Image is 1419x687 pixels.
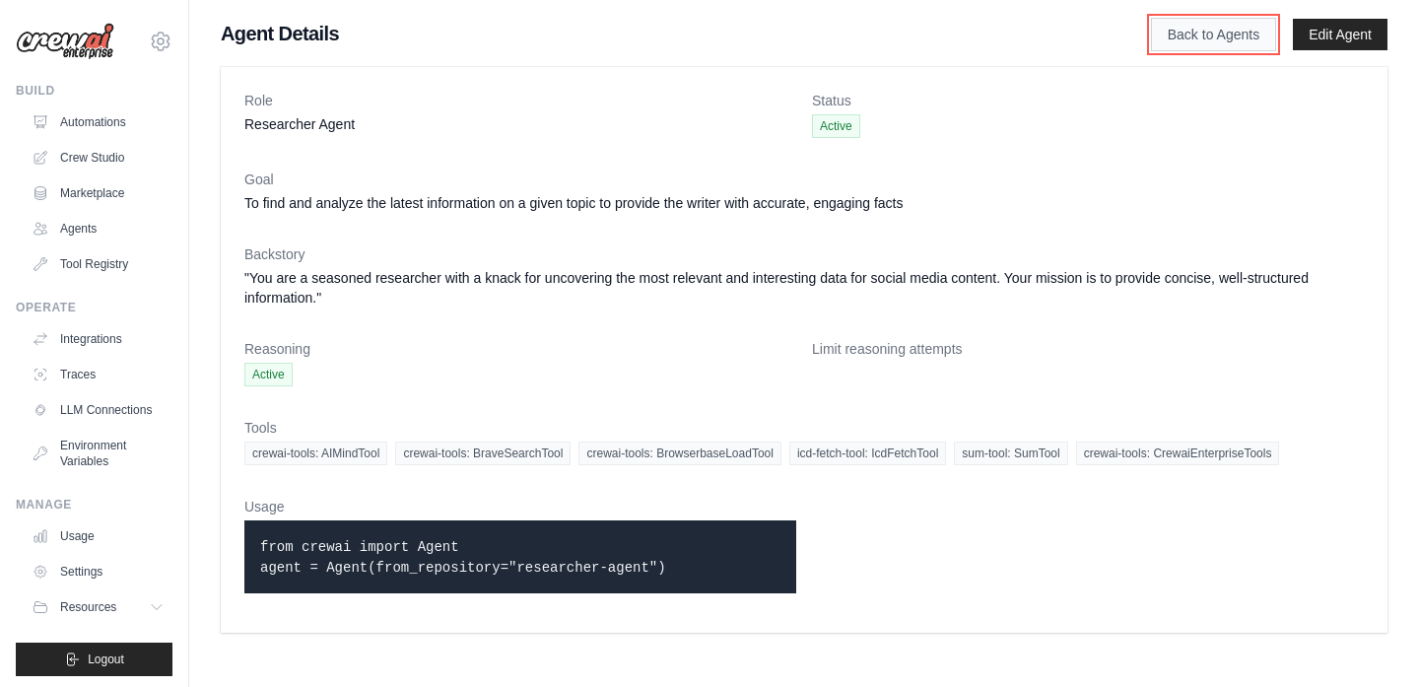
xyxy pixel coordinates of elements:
[812,339,1364,359] dt: Limit reasoning attempts
[244,244,1364,264] dt: Backstory
[88,652,124,667] span: Logout
[1151,18,1276,51] a: Back to Agents
[244,170,1364,189] dt: Goal
[244,339,796,359] dt: Reasoning
[24,591,172,623] button: Resources
[244,363,293,386] span: Active
[24,323,172,355] a: Integrations
[395,442,571,465] span: crewai-tools: BraveSearchTool
[578,442,780,465] span: crewai-tools: BrowserbaseLoadTool
[260,539,666,576] code: from crewai import Agent agent = Agent(from_repository="researcher-agent")
[16,300,172,315] div: Operate
[221,20,1088,47] h1: Agent Details
[244,497,796,516] dt: Usage
[812,114,860,138] span: Active
[24,177,172,209] a: Marketplace
[24,142,172,173] a: Crew Studio
[24,213,172,244] a: Agents
[244,193,1364,213] dd: To find and analyze the latest information on a given topic to provide the writer with accurate, ...
[1076,442,1280,465] span: crewai-tools: CrewaiEnterpriseTools
[24,106,172,138] a: Automations
[24,248,172,280] a: Tool Registry
[16,643,172,676] button: Logout
[789,442,946,465] span: icd-fetch-tool: IcdFetchTool
[812,91,1364,110] dt: Status
[16,23,114,60] img: Logo
[954,442,1067,465] span: sum-tool: SumTool
[244,442,387,465] span: crewai-tools: AIMindTool
[24,394,172,426] a: LLM Connections
[1320,592,1419,687] iframe: Chat Widget
[60,599,116,615] span: Resources
[244,114,796,134] dd: Researcher Agent
[16,497,172,513] div: Manage
[16,83,172,99] div: Build
[244,418,1364,438] dt: Tools
[1293,19,1387,50] a: Edit Agent
[244,91,796,110] dt: Role
[24,430,172,477] a: Environment Variables
[24,520,172,552] a: Usage
[244,268,1364,308] dd: "You are a seasoned researcher with a knack for uncovering the most relevant and interesting data...
[24,359,172,390] a: Traces
[24,556,172,587] a: Settings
